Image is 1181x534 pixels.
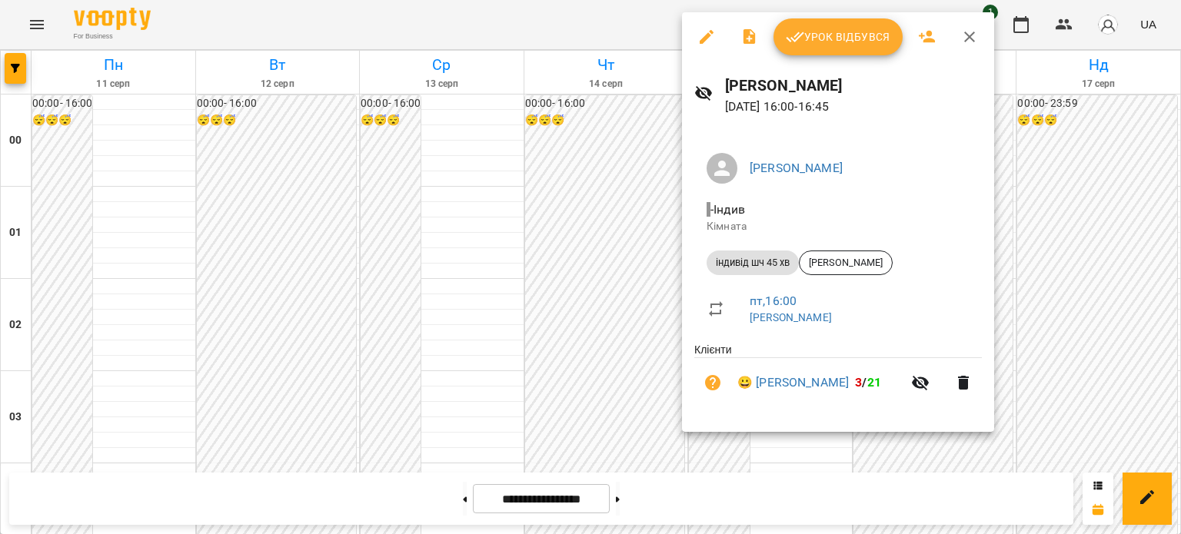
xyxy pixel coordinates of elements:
span: 3 [855,375,862,390]
span: [PERSON_NAME] [800,256,892,270]
span: 21 [867,375,881,390]
p: [DATE] 16:00 - 16:45 [725,98,982,116]
div: [PERSON_NAME] [799,250,893,275]
button: Урок відбувся [773,18,903,55]
a: пт , 16:00 [750,294,797,308]
a: 😀 [PERSON_NAME] [737,373,849,392]
span: - Індив [707,202,748,217]
h6: [PERSON_NAME] [725,74,982,98]
button: Візит ще не сплачено. Додати оплату? [694,364,731,401]
span: Урок відбувся [786,28,890,46]
ul: Клієнти [694,342,982,413]
p: Кімната [707,219,970,234]
a: [PERSON_NAME] [750,311,832,323]
a: [PERSON_NAME] [750,161,843,175]
span: індивід шч 45 хв [707,256,799,270]
b: / [855,375,881,390]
